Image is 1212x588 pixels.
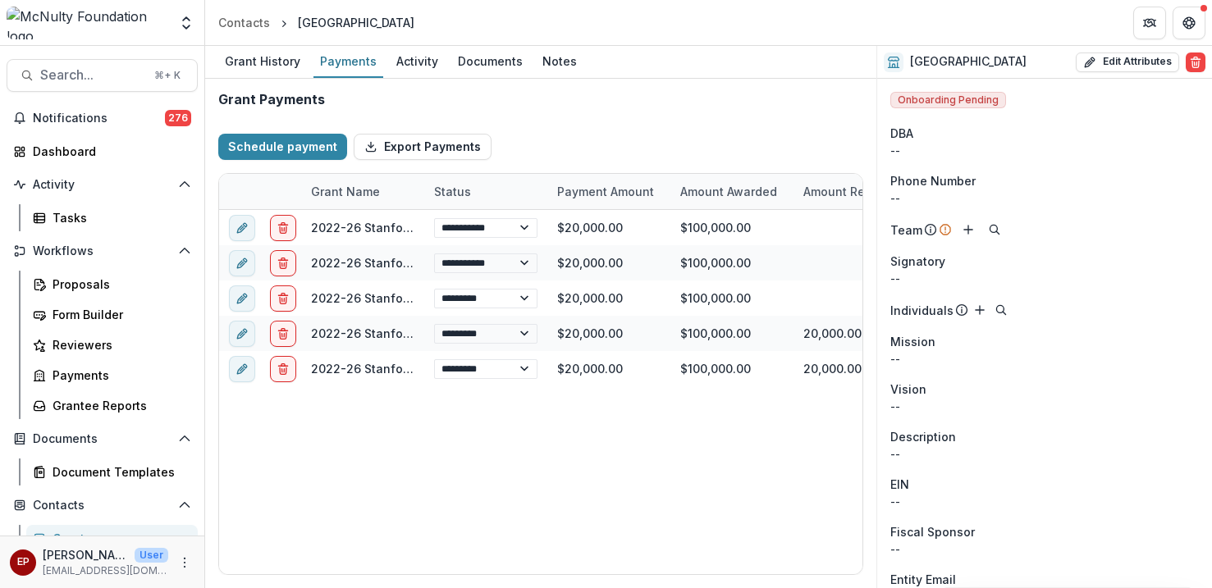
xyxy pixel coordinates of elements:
div: [GEOGRAPHIC_DATA] [298,14,414,31]
a: Grantee Reports [26,392,198,419]
a: Notes [536,46,583,78]
div: Payment Amount [547,174,670,209]
a: Payments [313,46,383,78]
span: Search... [40,67,144,83]
div: $100,000.00 [680,254,751,271]
span: Vision [890,381,926,398]
button: delete [270,250,296,276]
p: [PERSON_NAME] [43,546,128,563]
div: $20,000.00 [547,351,670,386]
p: [EMAIL_ADDRESS][DOMAIN_NAME] [43,563,168,578]
span: Description [890,428,956,445]
a: Dashboard [7,138,198,165]
div: 20,000.00 [803,360,862,377]
button: edit [229,321,255,347]
div: Contacts [218,14,270,31]
div: Grant Name [301,174,424,209]
div: Amount Awarded [670,174,794,209]
a: Proposals [26,271,198,298]
h2: [GEOGRAPHIC_DATA] [910,55,1027,69]
a: Contacts [212,11,277,34]
div: $20,000.00 [547,280,670,316]
div: Status [424,174,547,209]
button: Notifications276 [7,105,198,131]
div: Amount Received [794,174,917,209]
a: 2022-26 Stanford DCI Pledge-09/08/2022-09/08/2026 [311,256,627,270]
button: Export Payments [354,134,492,160]
button: edit [229,250,255,276]
a: 2022-26 Stanford DCI Pledge-09/08/2022-09/08/2026 [311,362,627,376]
span: Workflows [33,244,172,258]
span: Entity Email [890,571,956,588]
button: Open Workflows [7,238,198,264]
button: Delete [1186,52,1205,72]
button: Partners [1133,7,1166,39]
button: Search [991,300,1011,320]
button: Search... [7,59,198,92]
span: Notifications [33,112,165,125]
span: Signatory [890,253,945,270]
button: Edit Attributes [1076,52,1179,72]
a: Tasks [26,204,198,231]
div: Status [424,183,481,200]
h2: Grant Payments [218,92,325,107]
span: Documents [33,432,172,446]
div: $20,000.00 [547,316,670,351]
button: edit [229,215,255,241]
a: Activity [390,46,445,78]
p: -- [890,398,1199,415]
div: Reviewers [53,336,185,353]
div: Grantees [53,530,185,547]
a: Document Templates [26,458,198,485]
button: Schedule payment [218,134,347,160]
button: Add [970,300,990,320]
a: 2022-26 Stanford DCI Pledge-09/08/2022-09/08/2026 [311,291,627,305]
div: esther park [17,557,30,567]
button: Open Activity [7,171,198,198]
button: Search [985,220,1004,239]
div: 20,000.00 [803,325,862,342]
div: -- [890,142,1199,159]
div: $100,000.00 [680,219,751,236]
nav: breadcrumb [212,11,421,34]
button: delete [270,321,296,347]
div: Grant History [218,49,307,73]
img: McNulty Foundation logo [7,7,168,39]
a: Payments [26,362,198,389]
div: Activity [390,49,445,73]
a: Form Builder [26,301,198,328]
p: -- [890,445,1199,463]
p: Individuals [890,302,954,319]
div: $100,000.00 [680,289,751,307]
div: Grant Name [301,183,390,200]
div: Documents [451,49,529,73]
p: -- [890,350,1199,367]
span: Contacts [33,499,172,513]
div: $20,000.00 [547,210,670,245]
button: delete [270,285,296,312]
div: -- [890,540,1199,558]
a: Reviewers [26,331,198,358]
div: Payment Amount [547,183,664,200]
div: -- [890,493,1199,510]
div: Payments [53,367,185,384]
div: Tasks [53,209,185,226]
div: ⌘ + K [151,66,184,84]
button: Open Documents [7,426,198,452]
p: EIN [890,476,909,493]
a: Grantees [26,525,198,552]
div: $100,000.00 [680,360,751,377]
a: Documents [451,46,529,78]
a: 2022-26 Stanford DCI Pledge-09/08/2022-09/08/2026 [311,221,627,235]
button: More [175,553,194,572]
div: $100,000.00 [680,325,751,342]
div: Proposals [53,276,185,293]
div: $20,000.00 [547,245,670,280]
div: Document Templates [53,463,185,481]
span: Activity [33,178,172,192]
span: DBA [890,125,913,142]
p: User [135,548,168,563]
